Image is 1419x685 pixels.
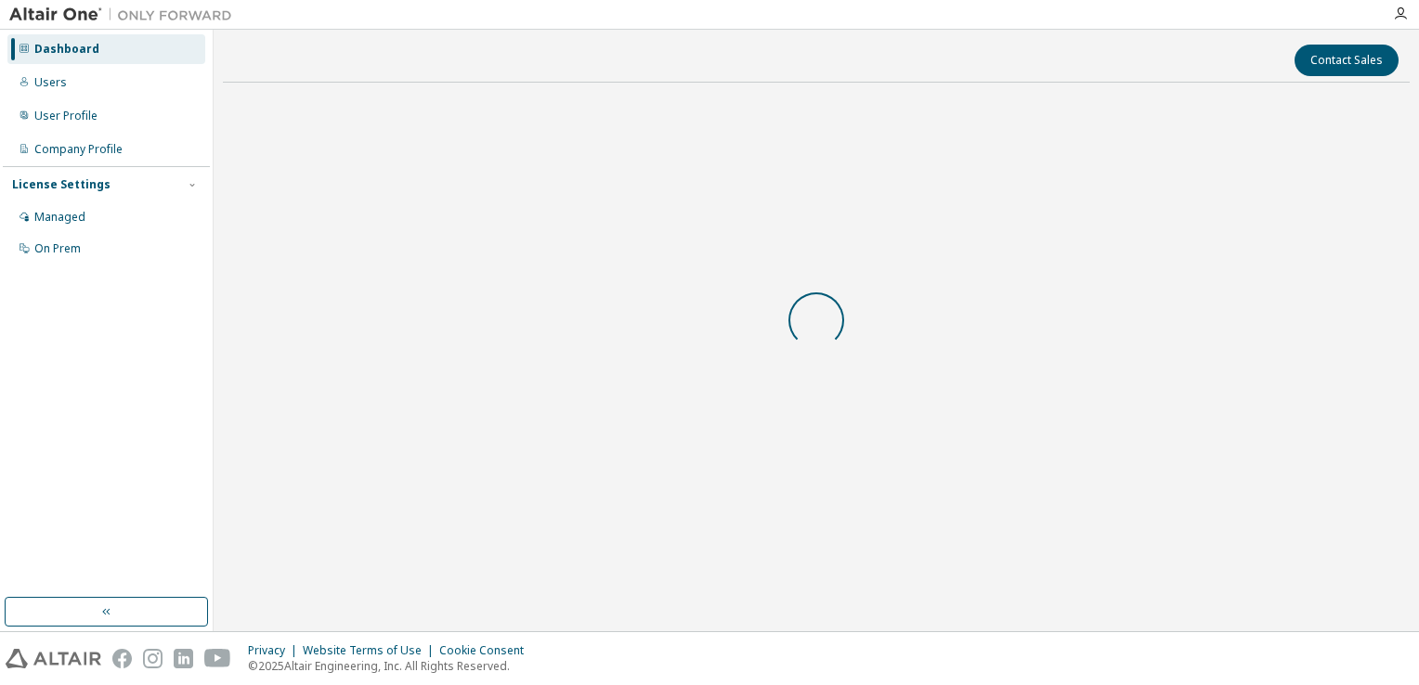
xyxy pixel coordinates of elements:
div: Website Terms of Use [303,643,439,658]
div: Managed [34,210,85,225]
div: Dashboard [34,42,99,57]
div: Privacy [248,643,303,658]
div: Company Profile [34,142,123,157]
img: youtube.svg [204,649,231,668]
div: Users [34,75,67,90]
img: Altair One [9,6,241,24]
p: © 2025 Altair Engineering, Inc. All Rights Reserved. [248,658,535,674]
img: altair_logo.svg [6,649,101,668]
button: Contact Sales [1295,45,1399,76]
div: License Settings [12,177,111,192]
div: Cookie Consent [439,643,535,658]
div: On Prem [34,241,81,256]
div: User Profile [34,109,98,123]
img: instagram.svg [143,649,163,668]
img: linkedin.svg [174,649,193,668]
img: facebook.svg [112,649,132,668]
